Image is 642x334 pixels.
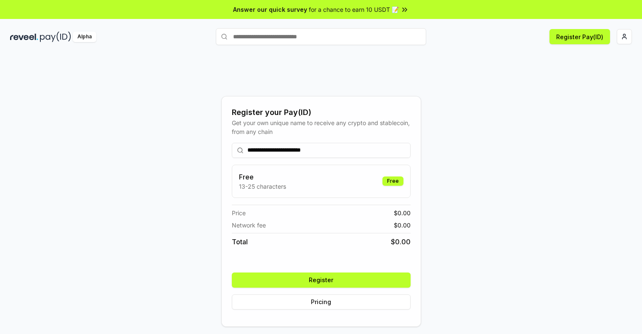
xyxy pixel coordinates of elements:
[232,118,411,136] div: Get your own unique name to receive any crypto and stablecoin, from any chain
[10,32,38,42] img: reveel_dark
[239,172,286,182] h3: Free
[232,221,266,230] span: Network fee
[239,182,286,191] p: 13-25 characters
[549,29,610,44] button: Register Pay(ID)
[232,273,411,288] button: Register
[40,32,71,42] img: pay_id
[382,176,403,186] div: Free
[394,221,411,230] span: $ 0.00
[232,107,411,118] div: Register your Pay(ID)
[233,5,307,14] span: Answer our quick survey
[232,208,246,217] span: Price
[73,32,96,42] div: Alpha
[232,237,248,247] span: Total
[391,237,411,247] span: $ 0.00
[394,208,411,217] span: $ 0.00
[232,294,411,310] button: Pricing
[309,5,399,14] span: for a chance to earn 10 USDT 📝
